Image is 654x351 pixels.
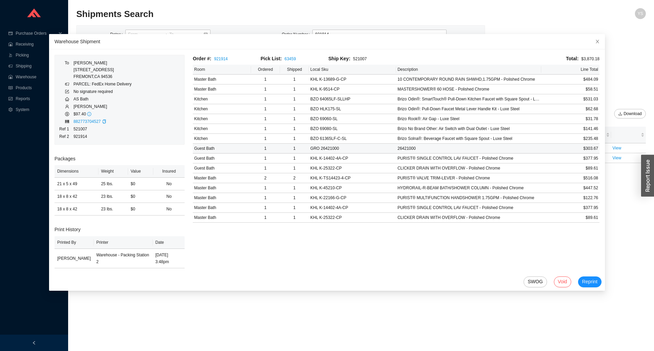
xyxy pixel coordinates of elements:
[541,94,599,104] td: $531.03
[398,145,540,152] div: 26421000
[624,110,642,117] span: Download
[54,38,599,45] div: Warehouse Shipment
[309,84,396,94] td: KHL K-9514-CP
[73,110,132,118] td: $97.40
[54,165,98,178] th: Dimensions
[280,114,309,124] td: 1
[32,341,36,345] span: left
[251,124,280,134] td: 1
[398,185,540,191] div: HYDRORAIL-R-BEAM BATH/SHOWER COLUMN - Polished Chrome
[541,144,599,154] td: $303.67
[309,65,396,75] th: Local Sku
[280,124,309,134] td: 1
[16,104,57,115] span: System
[193,94,251,104] td: Kitchen
[328,56,351,61] span: Ship Key:
[193,84,251,94] td: Master Bath
[16,71,57,82] span: Warehouse
[280,213,309,223] td: 1
[54,226,185,234] h3: Print History
[541,134,599,144] td: $235.48
[169,31,203,38] input: To
[251,154,280,163] td: 1
[110,30,126,39] label: Dates
[193,65,251,75] th: Room
[398,86,540,93] div: MASTERSHOWER® 60 HOSE - Polished Chrome
[309,163,396,173] td: KHL K-25322-CP
[524,276,547,287] button: SWOG
[309,193,396,203] td: KHL K-22166-G-CP
[54,236,94,249] th: Printed By
[612,146,621,150] a: View
[595,39,600,44] span: close
[65,97,69,101] span: home
[73,80,132,88] td: PARCEL: FedEx Home Delivery
[16,82,57,93] span: Products
[54,249,94,268] td: [PERSON_NAME]
[251,183,280,193] td: 1
[214,57,228,61] a: 921914
[398,175,540,181] div: PURIST® VALVE TRIM-LEVER - Polished Chrome
[59,125,73,133] td: Ref 1
[541,213,599,223] td: $89.61
[309,124,396,134] td: BZO 69080-SL
[541,104,599,114] td: $62.68
[578,276,602,287] button: Reprint
[193,183,251,193] td: Master Bath
[16,93,57,104] span: Reports
[614,109,646,118] button: downloadDownload
[309,173,396,183] td: KHL K-TS14423-4-CP
[554,276,571,287] button: Void
[153,203,185,216] td: No
[251,203,280,213] td: 1
[280,163,309,173] td: 1
[153,249,185,268] td: [DATE] 3:48pm
[193,124,251,134] td: Kitchen
[153,178,185,190] td: No
[309,154,396,163] td: KHL K-14402-4A-CP
[16,50,57,61] span: Picking
[98,165,128,178] th: Weight
[638,8,643,19] span: YS
[309,144,396,154] td: GRO 26421000
[153,190,185,203] td: No
[59,59,73,80] td: To
[8,97,13,101] span: fund
[98,190,128,203] td: 23 lbs.
[8,31,13,35] span: credit-card
[309,213,396,223] td: KHL K-25322-CP
[65,105,69,109] span: user
[398,204,540,211] div: PURIST® SINGLE CONTROL LAV FAUCET - Polished Chrome
[128,165,154,178] th: Value
[251,75,280,84] td: 1
[251,65,280,75] th: Ordered
[54,178,98,190] td: 21 x 5 x 49
[251,134,280,144] td: 1
[193,104,251,114] td: Kitchen
[94,236,153,249] th: Printer
[398,115,540,122] div: Brizo Rook®: Air Gap - Luxe Steel
[309,114,396,124] td: BZO 69060-SL
[582,278,597,286] span: Reprint
[163,32,168,37] span: swap-right
[74,60,132,80] div: [PERSON_NAME] [STREET_ADDRESS] FREMONT , CA 94536
[541,84,599,94] td: $58.51
[153,236,185,249] th: Date
[193,75,251,84] td: Master Bath
[251,163,280,173] td: 1
[280,84,309,94] td: 1
[280,144,309,154] td: 1
[558,278,567,286] span: Void
[309,134,396,144] td: BZO 61365LF-C-SL
[398,106,540,112] div: Brizo Odin®: Pull-Down Faucet Metal Lever Handle Kit - Luxe Steel
[251,173,280,183] td: 2
[128,190,154,203] td: $0
[102,118,106,125] div: Copy
[541,203,599,213] td: $377.95
[280,203,309,213] td: 1
[541,154,599,163] td: $377.95
[251,193,280,203] td: 1
[251,144,280,154] td: 1
[193,193,251,203] td: Master Bath
[94,249,153,268] td: Warehouse - Packing Station 2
